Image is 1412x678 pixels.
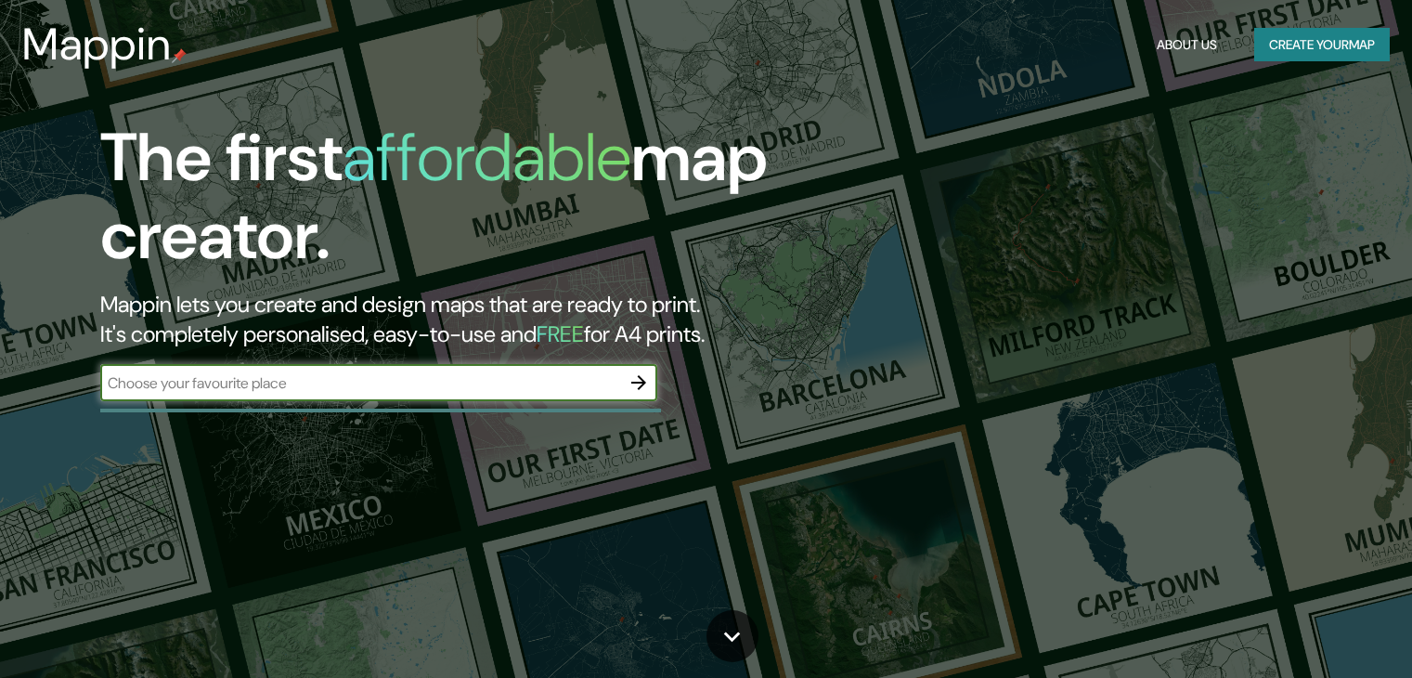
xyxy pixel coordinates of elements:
h3: Mappin [22,19,172,71]
button: Create yourmap [1254,28,1390,62]
h5: FREE [537,319,584,348]
input: Choose your favourite place [100,372,620,394]
img: mappin-pin [172,48,187,63]
h2: Mappin lets you create and design maps that are ready to print. It's completely personalised, eas... [100,290,807,349]
iframe: Help widget launcher [1247,606,1392,658]
h1: The first map creator. [100,119,807,290]
button: About Us [1149,28,1224,62]
h1: affordable [343,114,631,201]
